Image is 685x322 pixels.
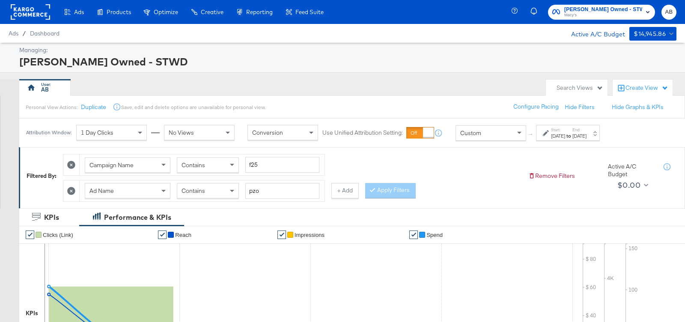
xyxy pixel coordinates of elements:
[252,129,283,137] span: Conversion
[19,54,674,69] div: [PERSON_NAME] Owned - STWD
[564,5,642,14] span: [PERSON_NAME] Owned - STWD
[246,9,273,15] span: Reporting
[169,129,194,137] span: No Views
[44,213,59,222] div: KPIs
[572,133,587,139] div: [DATE]
[26,104,77,111] div: Personal View Actions:
[175,232,191,238] span: Reach
[460,129,481,137] span: Custom
[9,30,18,37] span: Ads
[551,127,565,133] label: Start:
[121,104,265,111] div: Save, edit and delete options are unavailable for personal view.
[614,178,650,192] button: $0.00
[548,5,655,20] button: [PERSON_NAME] Owned - STWDMacy's
[104,213,171,222] div: Performance & KPIs
[81,129,113,137] span: 1 Day Clicks
[527,133,535,136] span: ↑
[277,230,286,239] a: ✔
[43,232,73,238] span: Clicks (Link)
[295,9,324,15] span: Feed Suite
[26,309,38,317] div: KPIs
[572,127,587,133] label: End:
[661,5,676,20] button: AB
[107,9,131,15] span: Products
[295,232,325,238] span: Impressions
[89,187,114,195] span: Ad Name
[182,161,205,169] span: Contains
[565,103,595,111] button: Hide Filters
[158,230,167,239] a: ✔
[426,232,443,238] span: Spend
[665,7,673,17] span: AB
[245,183,319,199] input: Enter a search term
[528,172,575,180] button: Remove Filters
[201,9,223,15] span: Creative
[507,99,565,115] button: Configure Pacing
[629,27,676,41] button: $14,945.86
[19,46,674,54] div: Managing:
[565,133,572,139] strong: to
[557,84,603,92] div: Search Views
[551,133,565,139] div: [DATE]
[41,86,49,94] div: AB
[409,230,418,239] a: ✔
[322,129,403,137] label: Use Unified Attribution Setting:
[625,84,668,92] div: Create View
[18,30,30,37] span: /
[612,103,664,111] button: Hide Graphs & KPIs
[89,161,134,169] span: Campaign Name
[245,157,319,173] input: Enter a search term
[331,183,359,198] button: + Add
[26,230,34,239] a: ✔
[74,9,84,15] span: Ads
[182,187,205,195] span: Contains
[634,29,666,39] div: $14,945.86
[81,103,106,111] button: Duplicate
[27,172,57,180] div: Filtered By:
[154,9,178,15] span: Optimize
[608,162,655,178] div: Active A/C Budget
[26,130,72,136] div: Attribution Window:
[617,179,640,192] div: $0.00
[562,27,625,40] div: Active A/C Budget
[564,12,642,19] span: Macy's
[30,30,60,37] a: Dashboard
